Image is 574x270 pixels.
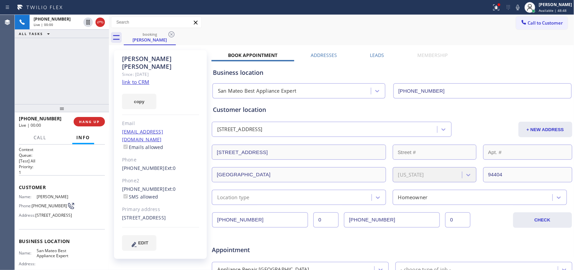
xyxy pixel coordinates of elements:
a: link to CRM [122,79,149,85]
input: Emails allowed [123,145,128,149]
h1: Context [19,147,105,152]
input: SMS allowed [123,194,128,199]
button: + NEW ADDRESS [519,122,572,137]
span: EDIT [138,240,148,245]
span: Phone: [19,203,32,208]
span: [PHONE_NUMBER] [32,203,67,208]
span: Ext: 0 [165,165,176,171]
span: Address: [19,261,37,266]
input: Apt. # [483,145,572,160]
div: Alda Quintanilla [124,30,175,44]
button: CHECK [513,212,572,228]
h2: Queue: [19,152,105,158]
button: copy [122,94,156,109]
input: ZIP [483,167,572,182]
button: Info [72,131,94,144]
div: [STREET_ADDRESS] [122,214,199,222]
span: Customer [19,184,105,190]
label: Membership [417,52,448,58]
span: Appointment [212,245,331,254]
span: Live | 00:00 [19,122,41,128]
button: Hold Customer [83,18,93,27]
button: Hang up [95,18,105,27]
span: Call [34,134,46,141]
label: Book Appointment [228,52,277,58]
div: Primary address [122,206,199,213]
input: Ext. [313,212,339,228]
div: [PERSON_NAME] [PERSON_NAME] [122,55,199,70]
button: Mute [513,3,523,12]
div: Homeowner [398,193,428,201]
button: ALL TASKS [15,30,56,38]
label: Emails allowed [122,144,163,150]
span: [PHONE_NUMBER] [19,115,62,122]
div: Customer location [213,105,571,114]
span: Name: [19,250,37,256]
input: Address [212,145,386,160]
div: San Mateo Best Appliance Expert [218,87,296,95]
span: [PERSON_NAME] [37,194,70,199]
span: Live | 00:00 [34,22,53,27]
div: [PERSON_NAME] [539,2,572,7]
label: SMS allowed [122,193,158,200]
input: Phone Number [393,83,572,98]
p: [Test] All [19,158,105,164]
label: Leads [370,52,384,58]
div: [PERSON_NAME] [124,37,175,43]
input: Search [111,17,201,28]
a: [PHONE_NUMBER] [122,165,165,171]
span: Ext: 0 [165,186,176,192]
div: Phone [122,156,199,164]
button: Call [30,131,50,144]
label: Addresses [311,52,337,58]
div: Phone2 [122,177,199,185]
div: Email [122,120,199,127]
span: Address: [19,213,35,218]
button: HANG UP [74,117,105,126]
button: Call to Customer [516,17,568,29]
span: Available | 48:48 [539,8,567,13]
div: [STREET_ADDRESS] [217,126,262,133]
span: Business location [19,238,105,244]
span: San Mateo Best Appliance Expert [37,248,70,259]
span: [PHONE_NUMBER] [34,16,71,22]
input: Phone Number [212,212,308,228]
span: HANG UP [79,119,100,124]
button: EDIT [122,235,156,251]
p: 1 [19,170,105,175]
span: Name: [19,194,37,199]
input: Street # [393,145,476,160]
span: [STREET_ADDRESS] [35,213,72,218]
a: [EMAIL_ADDRESS][DOMAIN_NAME] [122,128,163,143]
div: Business location [213,68,571,77]
span: Info [76,134,90,141]
a: [PHONE_NUMBER] [122,186,165,192]
input: Ext. 2 [445,212,470,228]
div: Location type [217,193,250,201]
h2: Priority: [19,164,105,170]
input: City [212,167,386,182]
span: ALL TASKS [19,31,43,36]
span: Call to Customer [528,20,563,26]
div: Since: [DATE] [122,70,199,78]
div: booking [124,32,175,37]
input: Phone Number 2 [344,212,440,228]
